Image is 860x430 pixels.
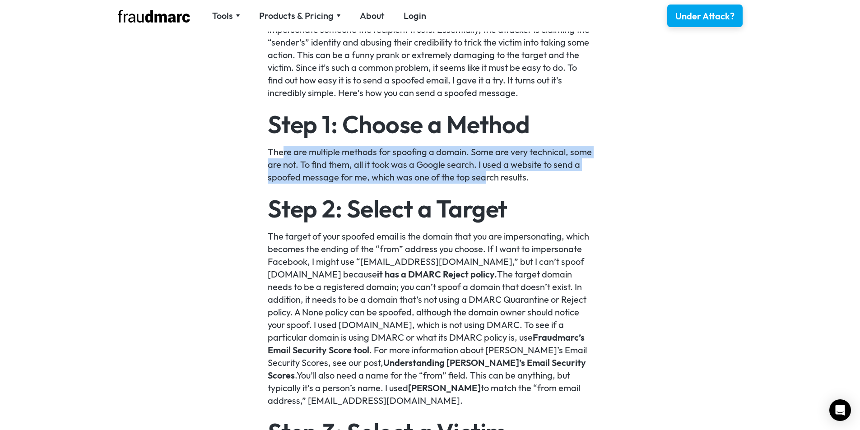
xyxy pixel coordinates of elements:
[212,9,240,22] div: Tools
[268,196,592,221] h2: Step 2: Select a Target
[377,268,497,280] a: it has a DMARC Reject policy.
[408,382,481,393] a: [PERSON_NAME]
[404,9,426,22] a: Login
[268,112,592,136] h2: Step 1: Choose a Method
[259,9,334,22] div: Products & Pricing
[829,399,851,421] div: Open Intercom Messenger
[268,357,586,381] a: Understanding [PERSON_NAME]’s Email Security Scores
[667,5,743,27] a: Under Attack?
[268,146,592,184] p: There are multiple methods for spoofing a domain. Some are very technical, some are not. To find ...
[212,9,233,22] div: Tools
[675,10,734,23] div: Under Attack?
[268,230,592,407] p: The target of your spoofed email is the domain that you are impersonating, which becomes the endi...
[360,9,385,22] a: About
[259,9,341,22] div: Products & Pricing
